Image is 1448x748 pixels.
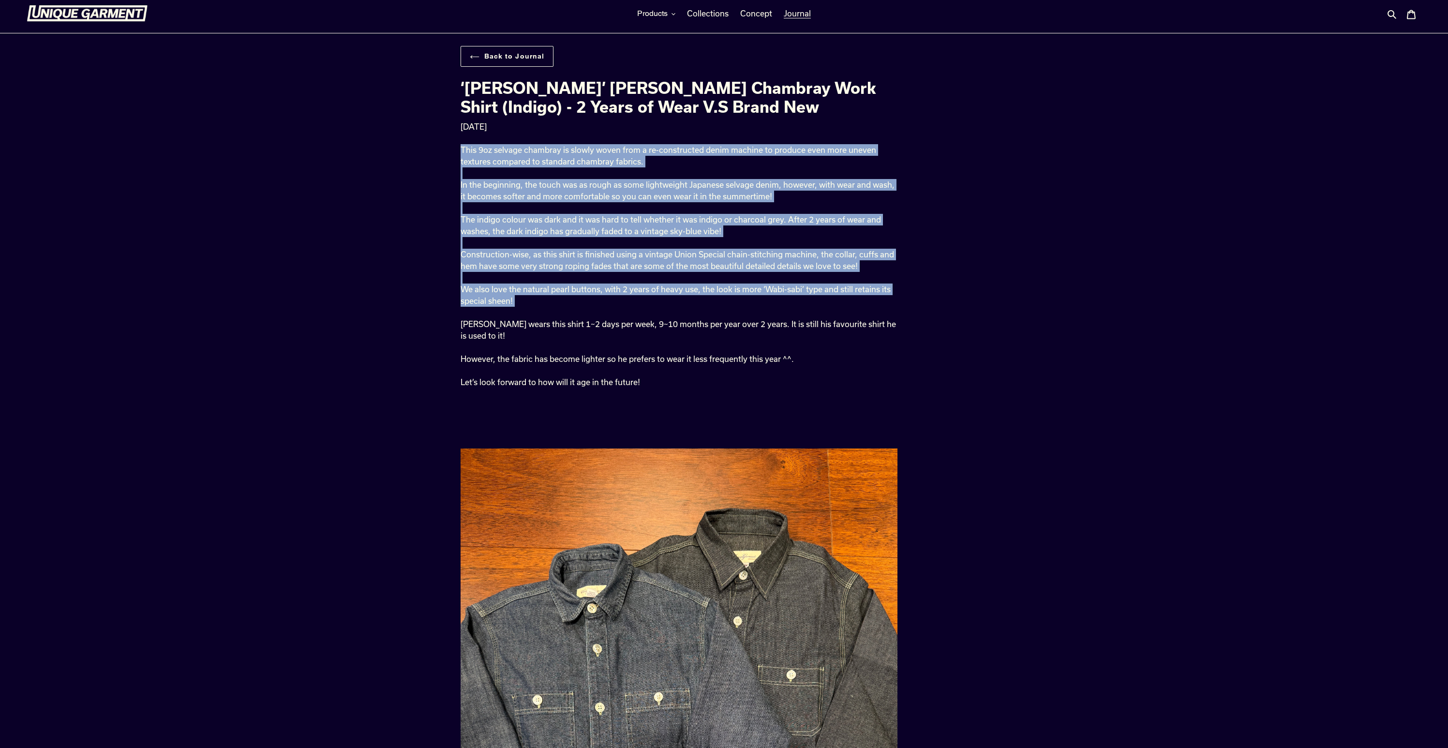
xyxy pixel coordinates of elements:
span: Products [637,9,668,18]
img: Unique Garment [27,5,148,22]
span: We also love the natural pearl buttons, with 2 years of heavy use, the look is more ‘Wabi-sabi’ t... [461,284,891,305]
span: Journal [784,9,811,18]
a: Back to Journal [461,46,554,67]
span: Concept [740,9,772,18]
a: Journal [779,6,816,21]
a: Collections [682,6,733,21]
span: In the beginning, the touch was as rough as some lightweight Japanese selvage denim, however, wit... [461,180,895,201]
button: Products [632,6,680,21]
span: Construction-wise, as this shirt is finished using a vintage Union Special chain-stitching machin... [461,250,894,270]
a: Concept [735,6,777,21]
span: Let’s look forward to how will it age in the future! [461,377,640,387]
span: However, the fabric has become lighter so he prefers to wear it less frequently this year ^^. [461,354,794,363]
time: [DATE] [461,122,487,131]
span: Collections [687,9,729,18]
h1: ‘[PERSON_NAME]’ [PERSON_NAME] Chambray Work Shirt (Indigo) - 2 Years of Wear V.S Brand New [461,78,897,116]
span: The indigo colour was dark and it was hard to tell whether it was indigo or charcoal grey. After ... [461,215,881,236]
span: [PERSON_NAME] wears this shirt 1~2 days per week, 9~10 months per year over 2 years. It is still ... [461,319,896,340]
span: This 9oz selvage chambray is slowly woven from a re-constructed denim machine to produce even mor... [461,145,876,166]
